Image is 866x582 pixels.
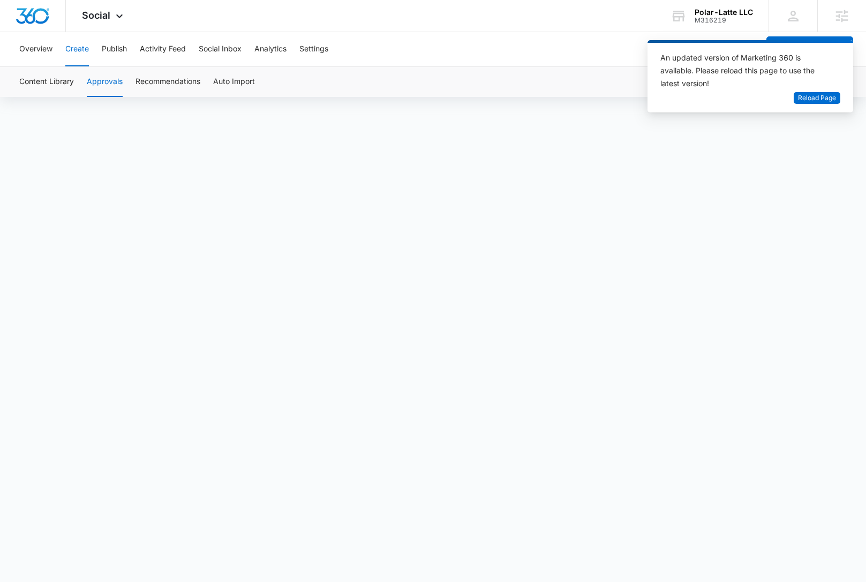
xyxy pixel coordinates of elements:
[766,36,853,62] button: Create a Post
[213,67,255,97] button: Auto Import
[65,32,89,66] button: Create
[794,92,840,104] button: Reload Page
[87,67,123,97] button: Approvals
[19,67,74,97] button: Content Library
[199,32,242,66] button: Social Inbox
[82,10,110,21] span: Social
[135,67,200,97] button: Recommendations
[254,32,287,66] button: Analytics
[102,32,127,66] button: Publish
[140,32,186,66] button: Activity Feed
[299,32,328,66] button: Settings
[19,32,52,66] button: Overview
[695,8,753,17] div: account name
[695,17,753,24] div: account id
[798,93,836,103] span: Reload Page
[660,51,827,90] div: An updated version of Marketing 360 is available. Please reload this page to use the latest version!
